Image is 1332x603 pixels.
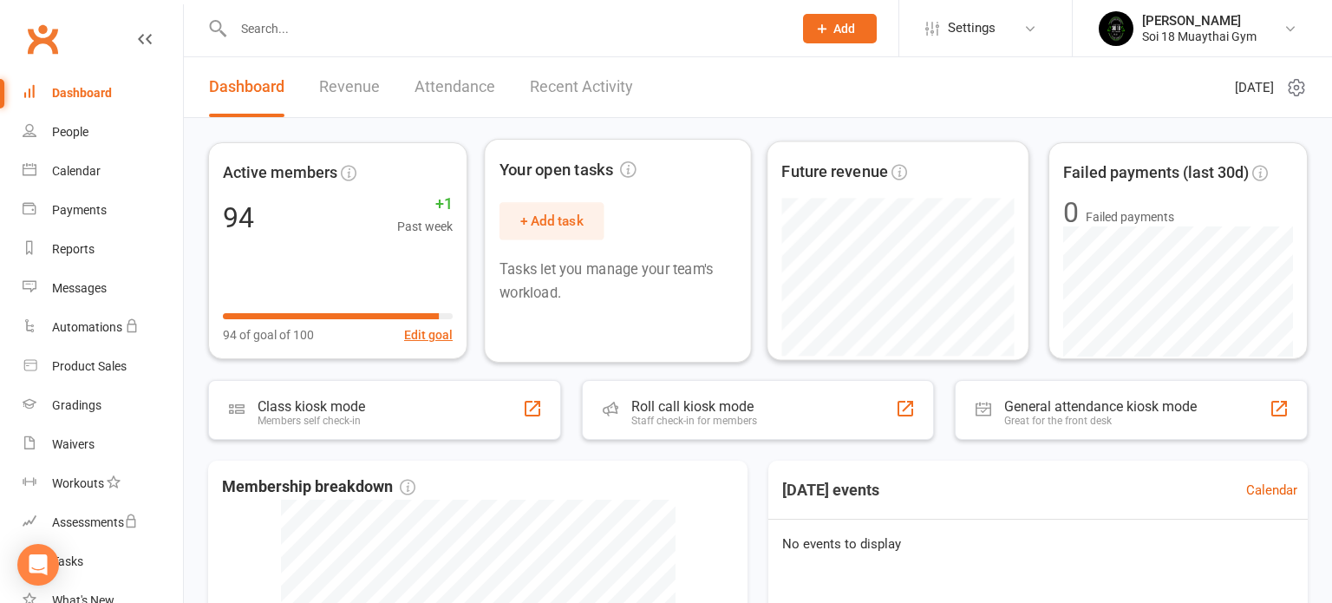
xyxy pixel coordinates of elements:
div: Reports [52,242,95,256]
span: Active members [223,161,337,186]
div: Class kiosk mode [258,398,365,415]
div: 0 [1063,199,1079,226]
div: Staff check-in for members [631,415,757,427]
a: Revenue [319,57,380,117]
div: No events to display [761,520,1315,568]
span: 94 of goal of 100 [223,325,314,344]
div: Workouts [52,476,104,490]
a: Reports [23,230,183,269]
div: Tasks [52,554,83,568]
a: Recent Activity [530,57,633,117]
a: Workouts [23,464,183,503]
div: 94 [223,204,254,232]
p: Tasks let you manage your team's workload. [499,258,736,304]
a: Dashboard [23,74,183,113]
a: Clubworx [21,17,64,61]
div: Calendar [52,164,101,178]
a: Waivers [23,425,183,464]
a: Payments [23,191,183,230]
div: Roll call kiosk mode [631,398,757,415]
a: Assessments [23,503,183,542]
span: Future revenue [781,159,887,184]
span: Failed payments [1086,207,1174,226]
a: Messages [23,269,183,308]
a: Gradings [23,386,183,425]
img: thumb_image1716960047.png [1099,11,1133,46]
div: Product Sales [52,359,127,373]
span: Past week [397,217,453,236]
span: Settings [948,9,996,48]
a: Automations [23,308,183,347]
div: Members self check-in [258,415,365,427]
span: Add [833,22,855,36]
a: Tasks [23,542,183,581]
div: Dashboard [52,86,112,100]
span: +1 [397,192,453,217]
a: Attendance [415,57,495,117]
h3: [DATE] events [768,475,893,506]
a: People [23,113,183,152]
div: [PERSON_NAME] [1142,13,1257,29]
button: Add [803,14,877,43]
span: Membership breakdown [222,475,415,500]
a: Calendar [23,152,183,191]
span: Your open tasks [499,157,637,183]
div: People [52,125,88,139]
div: Soi 18 Muaythai Gym [1142,29,1257,44]
span: [DATE] [1235,77,1274,98]
div: General attendance kiosk mode [1004,398,1197,415]
span: Failed payments (last 30d) [1063,161,1249,186]
div: Payments [52,203,107,217]
button: + Add task [499,202,604,239]
button: Edit goal [404,325,453,344]
div: Gradings [52,398,101,412]
div: Open Intercom Messenger [17,544,59,586]
div: Assessments [52,515,138,529]
div: Automations [52,320,122,334]
div: Messages [52,281,107,295]
a: Calendar [1246,480,1297,501]
div: Great for the front desk [1004,415,1197,427]
input: Search... [228,16,780,41]
a: Dashboard [209,57,284,117]
div: Waivers [52,437,95,451]
a: Product Sales [23,347,183,386]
